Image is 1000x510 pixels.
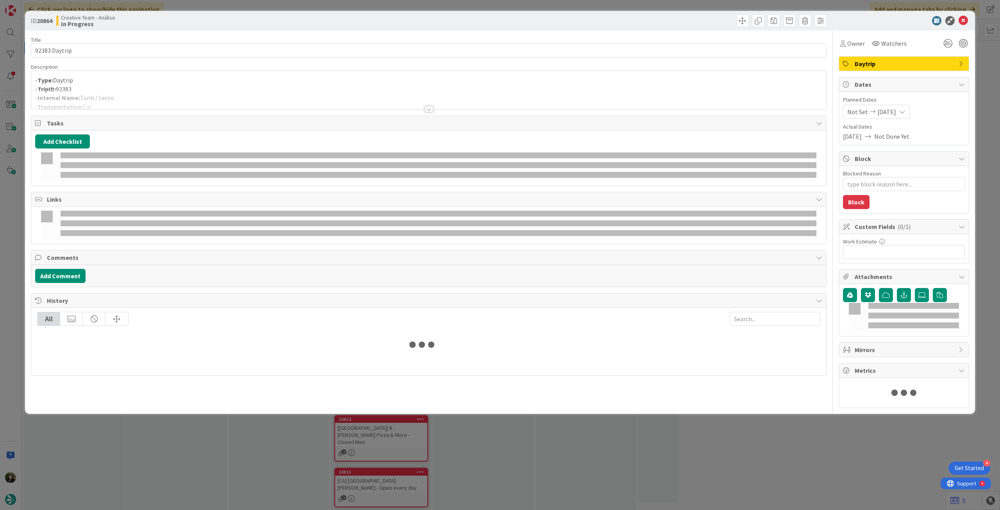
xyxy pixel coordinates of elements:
b: In Progress [61,21,115,27]
span: Dates [855,80,955,89]
span: ID [31,16,52,25]
p: - Daytrip [35,76,822,85]
span: Metrics [855,366,955,375]
strong: Type: [37,76,53,84]
span: Actual Dates [843,123,965,131]
span: Comments [47,253,812,262]
span: Creative Team - Análise [61,14,115,21]
span: Description [31,63,58,70]
div: Get Started [955,464,984,472]
input: type card name here... [31,43,827,57]
span: Support [16,1,36,11]
div: 4 [41,3,43,9]
b: 20864 [37,17,52,25]
span: [DATE] [843,132,862,141]
label: Work Estimate [843,238,877,245]
span: [DATE] [877,107,896,116]
span: ( 0/1 ) [898,223,911,231]
button: Add Checklist [35,134,90,149]
span: Watchers [881,39,907,48]
div: All [37,312,60,326]
span: Daytrip [855,59,955,68]
label: Title [31,36,41,43]
button: Add Comment [35,269,86,283]
span: Owner [847,39,865,48]
span: Custom Fields [855,222,955,231]
label: Blocked Reason [843,170,881,177]
div: Open Get Started checklist, remaining modules: 4 [948,462,990,475]
span: Tasks [47,118,812,128]
p: - 92383 [35,85,822,94]
button: Block [843,195,870,209]
input: Search... [730,312,820,326]
div: 4 [983,460,990,467]
span: Not Set [847,107,868,116]
span: Links [47,195,812,204]
span: Block [855,154,955,163]
span: Mirrors [855,345,955,354]
span: Attachments [855,272,955,281]
span: Planned Dates [843,96,965,104]
span: History [47,296,812,305]
span: Not Done Yet [874,132,909,141]
strong: TripID: [37,85,56,93]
